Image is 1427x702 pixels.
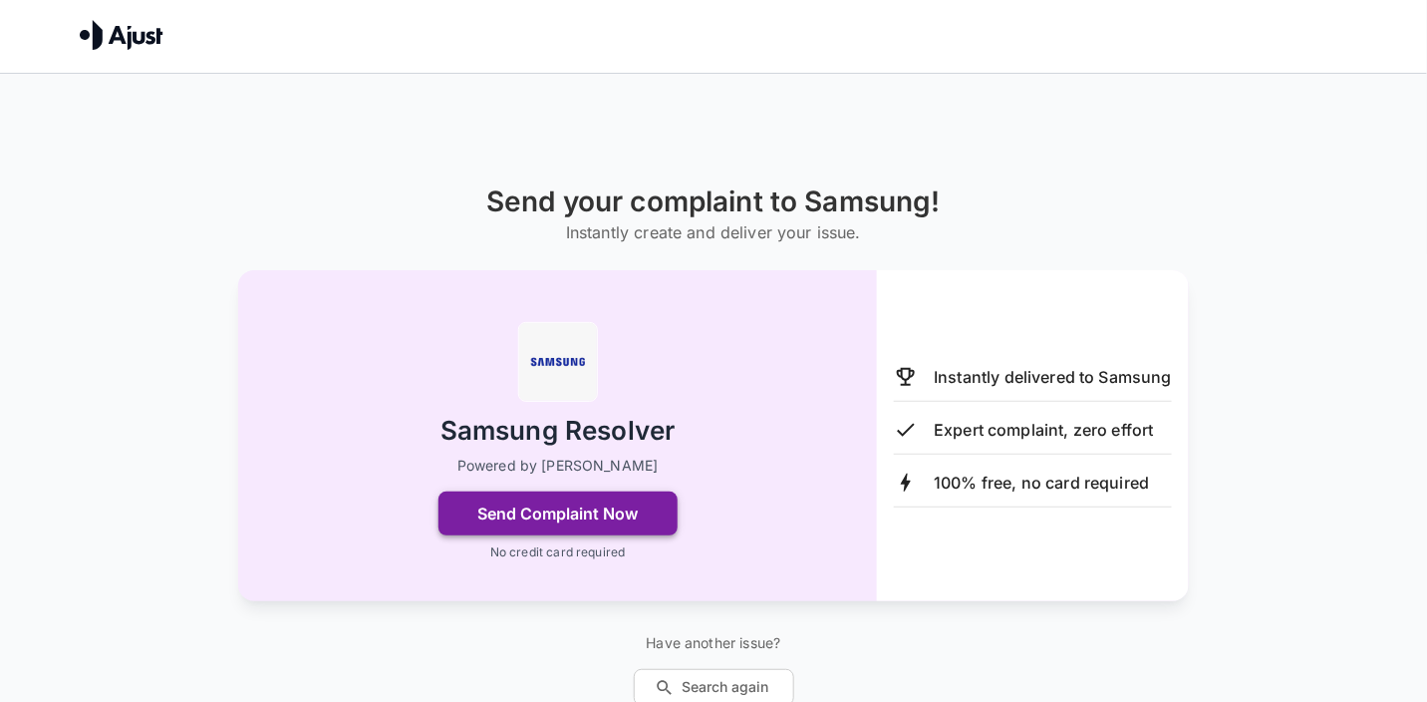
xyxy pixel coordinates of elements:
[80,20,163,50] img: Ajust
[518,322,598,402] img: Samsung
[486,185,941,218] h1: Send your complaint to Samsung!
[934,471,1149,495] p: 100% free, no card required
[490,543,625,561] p: No credit card required
[634,633,794,653] p: Have another issue?
[457,456,659,476] p: Powered by [PERSON_NAME]
[440,414,675,449] h2: Samsung Resolver
[486,218,941,246] h6: Instantly create and deliver your issue.
[438,492,678,535] button: Send Complaint Now
[934,365,1172,389] p: Instantly delivered to Samsung
[934,418,1153,442] p: Expert complaint, zero effort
